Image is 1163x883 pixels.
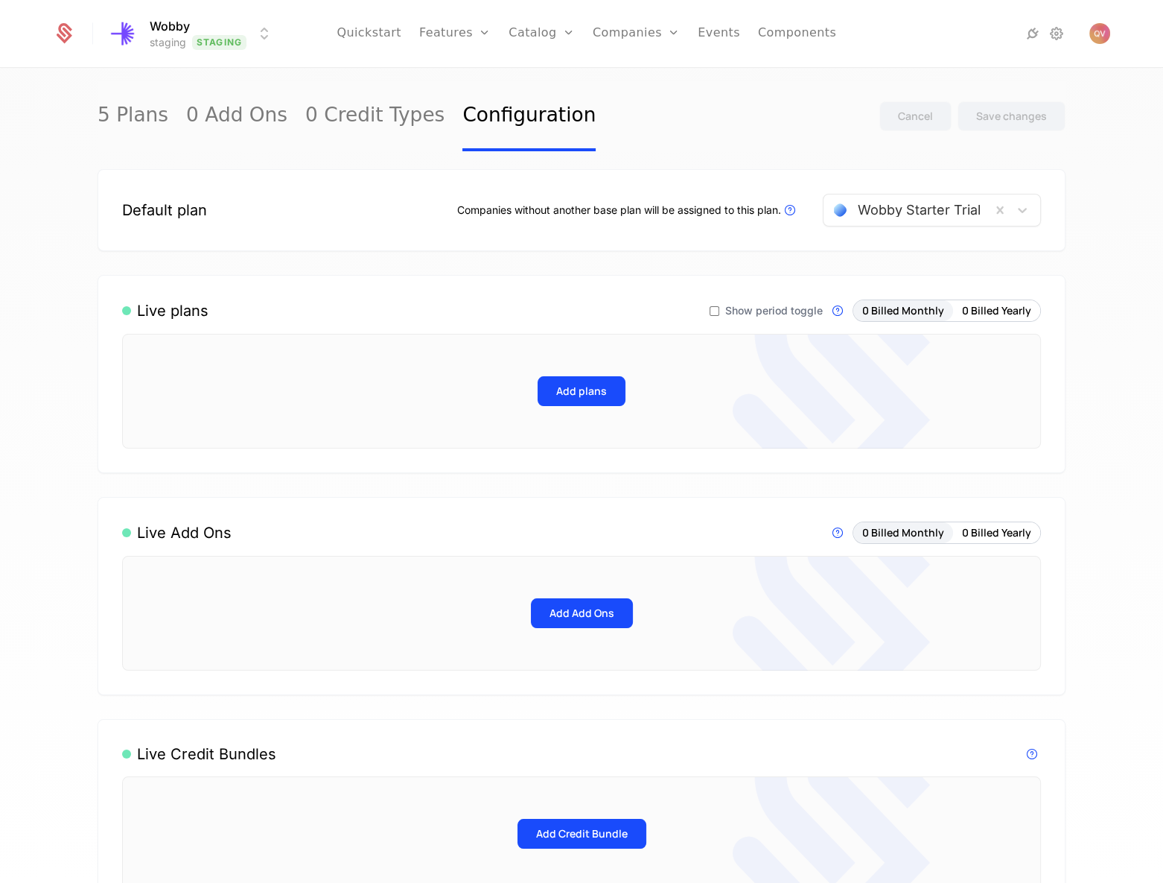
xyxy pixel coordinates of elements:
a: 5 Plans [98,81,168,151]
button: Cancel [879,101,952,131]
button: 0 Billed Yearly [953,300,1040,321]
div: Live Add Ons [122,522,232,543]
div: Cancel [898,109,933,124]
button: Open user button [1089,23,1110,44]
button: 0 Billed Monthly [853,300,953,321]
div: staging [150,35,186,50]
button: Add Add Ons [531,598,633,628]
span: Staging [192,35,246,50]
img: Wobby [106,16,142,51]
span: Show period toggle [725,306,823,316]
div: Live Credit Bundles [122,744,276,765]
button: Select environment [111,17,273,50]
div: Live plans [122,300,208,321]
button: 0 Billed Yearly [953,522,1040,543]
a: 0 Add Ons [186,81,287,151]
div: Default plan [122,200,207,221]
span: Wobby [150,17,190,35]
a: Configuration [462,81,596,151]
a: 0 Credit Types [305,81,445,151]
div: Companies without another base plan will be assigned to this plan. [457,201,799,219]
button: Add plans [538,376,625,406]
a: Settings [1048,25,1065,42]
button: Save changes [958,101,1065,131]
a: Integrations [1024,25,1042,42]
div: Save changes [976,109,1047,124]
img: Quinten Verhelst [1089,23,1110,44]
button: 0 Billed Monthly [853,522,953,543]
button: Add Credit Bundle [517,819,646,849]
